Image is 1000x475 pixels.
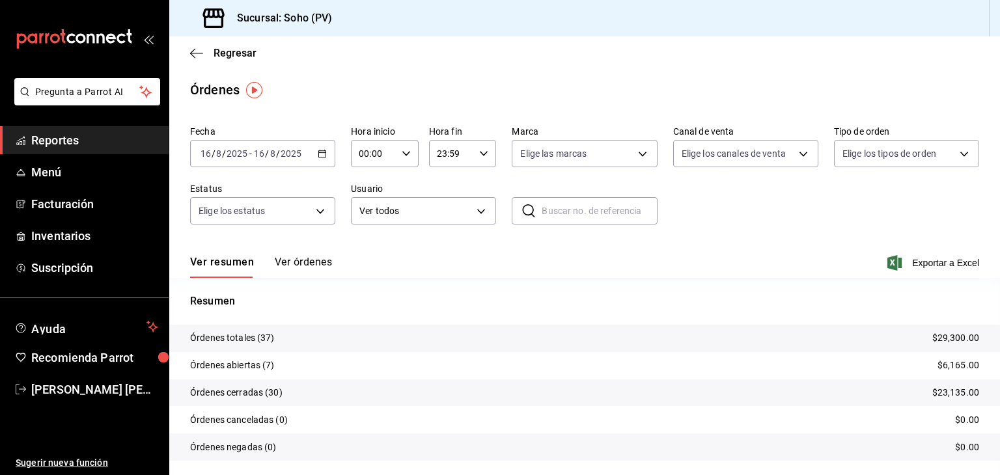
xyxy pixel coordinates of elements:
[932,386,979,400] p: $23,135.00
[682,147,786,160] span: Elige los canales de venta
[890,255,979,271] button: Exportar a Excel
[351,184,496,193] label: Usuario
[31,319,141,334] span: Ayuda
[359,204,472,218] span: Ver todos
[932,331,979,345] p: $29,300.00
[265,148,269,159] span: /
[190,413,288,427] p: Órdenes canceladas (0)
[212,148,215,159] span: /
[937,359,979,372] p: $6,165.00
[31,195,158,213] span: Facturación
[199,204,265,217] span: Elige los estatus
[31,131,158,149] span: Reportes
[275,256,332,278] button: Ver órdenes
[190,256,332,278] div: navigation tabs
[673,127,818,136] label: Canal de venta
[190,47,257,59] button: Regresar
[520,147,587,160] span: Elige las marcas
[834,127,979,136] label: Tipo de orden
[190,441,277,454] p: Órdenes negadas (0)
[270,148,276,159] input: --
[190,331,275,345] p: Órdenes totales (37)
[31,381,158,398] span: [PERSON_NAME] [PERSON_NAME]
[9,94,160,108] a: Pregunta a Parrot AI
[200,148,212,159] input: --
[542,198,657,224] input: Buscar no. de referencia
[190,184,335,193] label: Estatus
[190,359,275,372] p: Órdenes abiertas (7)
[31,163,158,181] span: Menú
[215,148,222,159] input: --
[190,386,283,400] p: Órdenes cerradas (30)
[249,148,252,159] span: -
[14,78,160,105] button: Pregunta a Parrot AI
[190,293,979,309] p: Resumen
[226,148,248,159] input: ----
[955,413,979,427] p: $0.00
[955,441,979,454] p: $0.00
[429,127,497,136] label: Hora fin
[227,10,333,26] h3: Sucursal: Soho (PV)
[143,34,154,44] button: open_drawer_menu
[253,148,265,159] input: --
[190,256,254,278] button: Ver resumen
[842,147,936,160] span: Elige los tipos de orden
[222,148,226,159] span: /
[214,47,257,59] span: Regresar
[31,227,158,245] span: Inventarios
[246,82,262,98] img: Tooltip marker
[280,148,302,159] input: ----
[190,127,335,136] label: Fecha
[31,259,158,277] span: Suscripción
[276,148,280,159] span: /
[512,127,657,136] label: Marca
[190,80,240,100] div: Órdenes
[35,85,140,99] span: Pregunta a Parrot AI
[16,456,158,470] span: Sugerir nueva función
[351,127,419,136] label: Hora inicio
[31,349,158,366] span: Recomienda Parrot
